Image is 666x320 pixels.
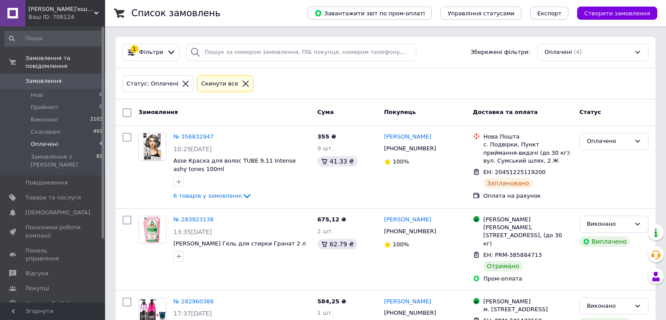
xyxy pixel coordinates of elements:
span: Панель управління [25,247,81,263]
div: Виплачено [579,236,630,247]
span: 355 ₴ [317,133,336,140]
span: Збережені фільтри: [471,48,530,57]
span: Товари та послуги [25,194,81,202]
span: 10:29[DATE] [173,146,212,153]
span: Виконані [31,116,58,124]
div: Заплановано [483,178,533,188]
span: Замовлення [138,109,178,115]
div: [PERSON_NAME] [483,216,572,224]
span: Відгуки [25,270,48,277]
a: [PERSON_NAME] [384,216,431,224]
div: Статус: Оплачені [125,79,180,89]
div: с. Подвірки, Пункт приймання-видачі (до 30 кг): вул. Сумський шлях, 2 Ж [483,141,572,165]
span: 2 шт. [317,228,333,235]
span: 100% [393,241,409,248]
span: Оплачені [31,140,58,148]
span: ЕН: 20451225119200 [483,169,546,175]
span: Оплачені [545,48,572,57]
div: [PHONE_NUMBER] [382,143,438,154]
span: [DEMOGRAPHIC_DATA] [25,209,90,217]
img: Фото товару [139,216,166,243]
button: Створити замовлення [577,7,657,20]
a: [PERSON_NAME] Гель для стирки Гранат 2 л [173,240,306,247]
a: [PERSON_NAME] [384,133,431,141]
div: м. [STREET_ADDRESS] [483,306,572,313]
span: (4) [574,49,581,55]
span: 9 шт. [317,145,333,152]
span: Онлайн Дистріб'юшен в Україні [28,5,94,13]
span: Замовлення [25,77,62,85]
span: Замовлення та повідомлення [25,54,105,70]
span: 4 [99,140,102,148]
span: Покупець [384,109,416,115]
div: Виконано [587,302,631,311]
button: Завантажити звіт по пром-оплаті [307,7,432,20]
span: 6 товарів у замовленні [173,192,242,199]
div: 1 [130,45,138,53]
span: 81 [96,153,102,169]
span: Нові [31,91,43,99]
a: Фото товару [138,133,166,161]
div: Пром-оплата [483,275,572,283]
span: 0 [99,103,102,111]
span: 100% [393,158,409,165]
a: № 282960388 [173,298,214,305]
div: [PHONE_NUMBER] [382,307,438,319]
span: Покупці [25,284,49,292]
span: Доставка та оплата [473,109,538,115]
a: № 356832947 [173,133,214,140]
span: Прийняті [31,103,58,111]
span: Каталог ProSale [25,300,73,308]
span: Завантажити звіт по пром-оплаті [314,9,425,17]
div: Ваш ID: 708124 [28,13,105,21]
h1: Список замовлень [131,8,220,18]
span: Управління статусами [448,10,514,17]
span: 1 шт. [317,309,333,316]
div: Отримано [483,261,523,271]
a: Фото товару [138,216,166,244]
span: 584,25 ₴ [317,298,346,305]
a: Створити замовлення [568,10,657,16]
span: Cума [317,109,334,115]
span: 0 [99,91,102,99]
span: Скасовані [31,128,60,136]
span: 2103 [90,116,102,124]
span: 13:35[DATE] [173,228,212,235]
div: Cкинути все [199,79,240,89]
div: Оплата на рахунок [483,192,572,200]
span: Показники роботи компанії [25,224,81,239]
div: [PERSON_NAME] [483,298,572,306]
span: Замовлення з [PERSON_NAME] [31,153,96,169]
span: 675,12 ₴ [317,216,346,223]
span: 491 [93,128,102,136]
span: Статус [579,109,601,115]
span: 17:37[DATE] [173,310,212,317]
a: Asse Краска для волос TUBE 9.11 Intense ashy tones 100ml [173,157,296,172]
input: Пошук за номером замовлення, ПІБ покупця, номером телефону, Email, номером накладної [187,44,416,61]
button: Управління статусами [440,7,522,20]
div: [PERSON_NAME], [STREET_ADDRESS], (до 30 кг) [483,224,572,248]
a: № 283923138 [173,216,214,223]
div: Нова Пошта [483,133,572,141]
div: 41.33 ₴ [317,156,357,167]
input: Пошук [4,31,103,46]
div: [PHONE_NUMBER] [382,226,438,237]
span: Експорт [537,10,562,17]
div: 62.79 ₴ [317,239,357,249]
img: Фото товару [139,133,166,160]
div: Оплачено [587,137,631,146]
button: Експорт [530,7,569,20]
div: Виконано [587,220,631,229]
a: [PERSON_NAME] [384,298,431,306]
span: Фільтри [139,48,163,57]
span: Повідомлення [25,179,68,187]
span: Створити замовлення [584,10,650,17]
span: ЕН: PRM-385884713 [483,252,542,258]
a: 6 товарів у замовленні [173,192,252,199]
